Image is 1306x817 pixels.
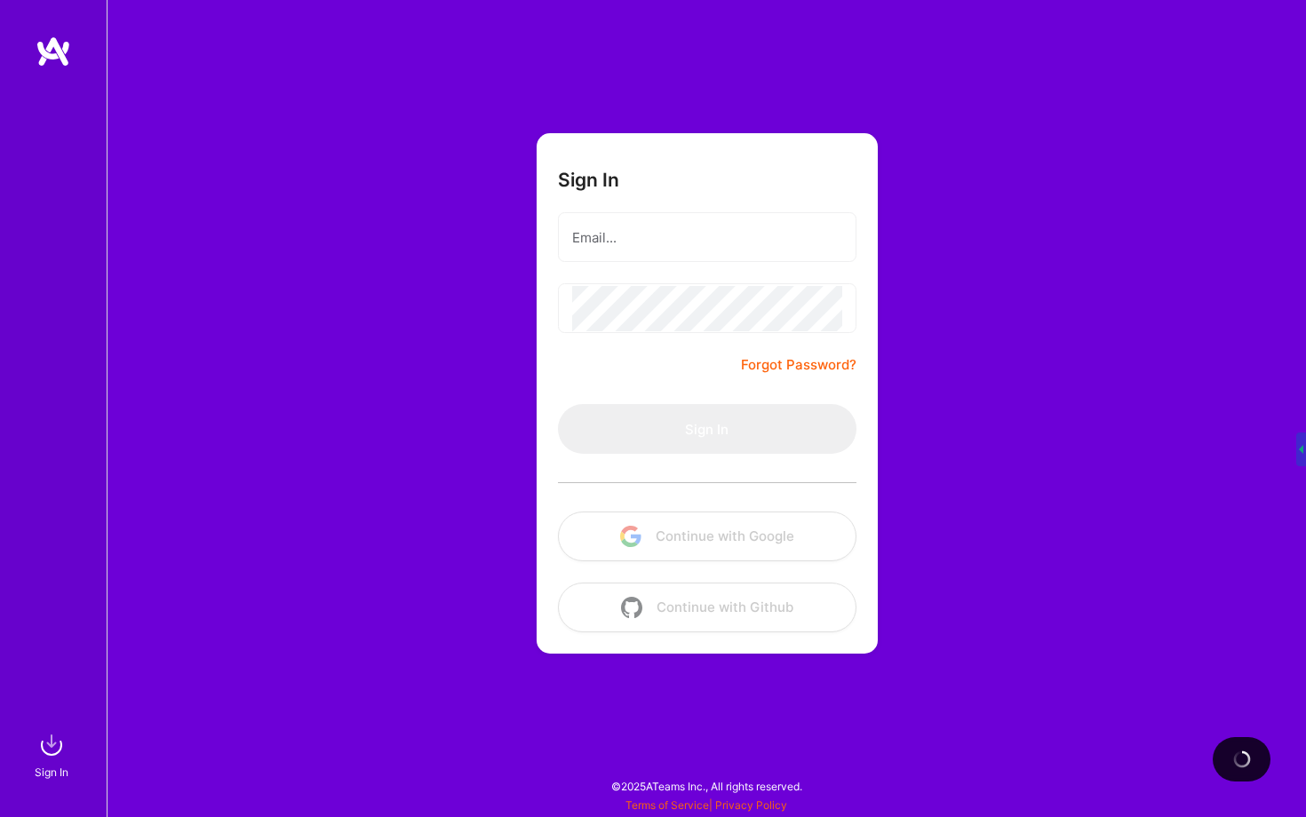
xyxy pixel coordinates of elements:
[107,764,1306,808] div: © 2025 ATeams Inc., All rights reserved.
[558,169,619,191] h3: Sign In
[625,798,787,812] span: |
[37,727,69,781] a: sign inSign In
[620,526,641,547] img: icon
[741,354,856,376] a: Forgot Password?
[34,727,69,763] img: sign in
[35,763,68,781] div: Sign In
[558,583,856,632] button: Continue with Github
[558,512,856,561] button: Continue with Google
[715,798,787,812] a: Privacy Policy
[572,215,842,260] input: Email...
[1229,747,1254,772] img: loading
[558,404,856,454] button: Sign In
[625,798,709,812] a: Terms of Service
[621,597,642,618] img: icon
[36,36,71,67] img: logo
